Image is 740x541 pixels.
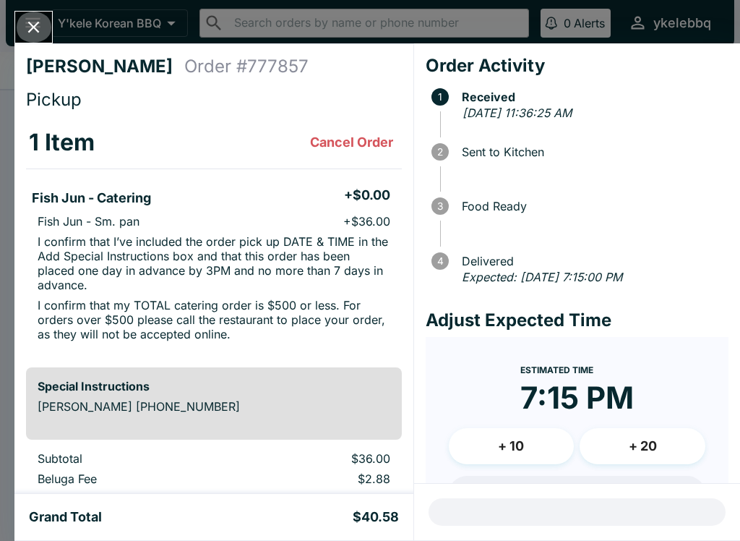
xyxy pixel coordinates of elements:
[344,187,390,204] h5: + $0.00
[426,55,728,77] h4: Order Activity
[38,472,226,486] p: Beluga Fee
[38,399,390,414] p: [PERSON_NAME] [PHONE_NUMBER]
[29,128,95,157] h3: 1 Item
[249,451,390,466] p: $36.00
[32,189,151,207] h5: Fish Jun - Catering
[455,145,728,158] span: Sent to Kitchen
[26,116,402,356] table: orders table
[520,365,593,375] span: Estimated Time
[455,255,728,268] span: Delivered
[38,379,390,393] h6: Special Instructions
[26,451,402,532] table: orders table
[426,310,728,331] h4: Adjust Expected Time
[26,89,82,110] span: Pickup
[29,508,102,526] h5: Grand Total
[462,270,622,284] em: Expected: [DATE] 7:15:00 PM
[26,56,184,77] h4: [PERSON_NAME]
[455,200,728,213] span: Food Ready
[184,56,309,77] h4: Order # 777857
[15,12,52,43] button: Close
[304,128,399,157] button: Cancel Order
[438,91,442,103] text: 1
[437,200,443,212] text: 3
[520,379,634,417] time: 7:15 PM
[580,428,705,464] button: + 20
[38,234,390,292] p: I confirm that I’ve included the order pick up DATE & TIME in the Add Special Instructions box an...
[436,255,443,267] text: 4
[343,214,390,229] p: + $36.00
[38,451,226,466] p: Subtotal
[462,106,572,120] em: [DATE] 11:36:25 AM
[38,214,139,229] p: Fish Jun - Sm. pan
[437,146,443,158] text: 2
[38,298,390,341] p: I confirm that my TOTAL catering order is $500 or less. For orders over $500 please call the rest...
[38,492,226,506] p: Restaurant Fee
[249,492,390,506] p: $0.00
[455,90,728,103] span: Received
[249,472,390,486] p: $2.88
[449,428,575,464] button: + 10
[353,508,399,526] h5: $40.58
